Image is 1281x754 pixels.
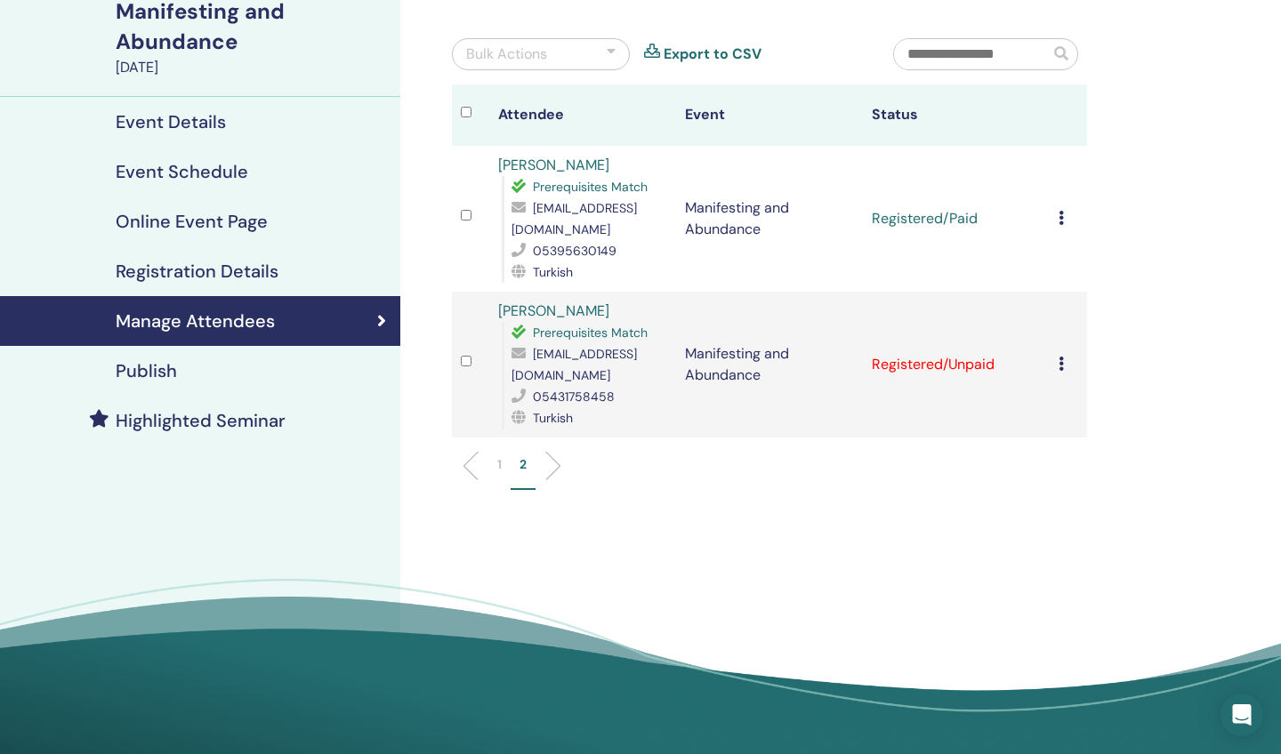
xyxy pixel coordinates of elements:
[466,44,547,65] div: Bulk Actions
[116,360,177,381] h4: Publish
[497,455,502,474] p: 1
[498,301,609,320] a: [PERSON_NAME]
[116,57,390,78] div: [DATE]
[116,310,275,332] h4: Manage Attendees
[533,264,573,280] span: Turkish
[116,211,268,232] h4: Online Event Page
[116,410,286,431] h4: Highlighted Seminar
[489,84,676,146] th: Attendee
[676,292,863,437] td: Manifesting and Abundance
[533,243,616,259] span: 05395630149
[863,84,1050,146] th: Status
[533,325,648,341] span: Prerequisites Match
[676,146,863,292] td: Manifesting and Abundance
[533,179,648,195] span: Prerequisites Match
[512,346,637,383] span: [EMAIL_ADDRESS][DOMAIN_NAME]
[664,44,761,65] a: Export to CSV
[116,261,278,282] h4: Registration Details
[676,84,863,146] th: Event
[533,389,615,405] span: 05431758458
[520,455,527,474] p: 2
[116,161,248,182] h4: Event Schedule
[512,200,637,237] span: [EMAIL_ADDRESS][DOMAIN_NAME]
[533,410,573,426] span: Turkish
[116,111,226,132] h4: Event Details
[1221,694,1263,736] div: Open Intercom Messenger
[498,156,609,174] a: [PERSON_NAME]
